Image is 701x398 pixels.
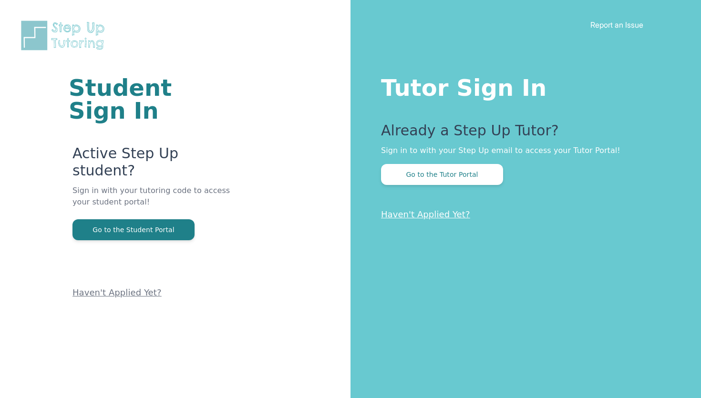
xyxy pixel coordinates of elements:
[72,287,162,297] a: Haven't Applied Yet?
[381,145,663,156] p: Sign in to with your Step Up email to access your Tutor Portal!
[72,219,195,240] button: Go to the Student Portal
[72,225,195,234] a: Go to the Student Portal
[381,122,663,145] p: Already a Step Up Tutor?
[69,76,236,122] h1: Student Sign In
[381,72,663,99] h1: Tutor Sign In
[72,185,236,219] p: Sign in with your tutoring code to access your student portal!
[19,19,111,52] img: Step Up Tutoring horizontal logo
[590,20,643,30] a: Report an Issue
[381,170,503,179] a: Go to the Tutor Portal
[381,164,503,185] button: Go to the Tutor Portal
[381,209,470,219] a: Haven't Applied Yet?
[72,145,236,185] p: Active Step Up student?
